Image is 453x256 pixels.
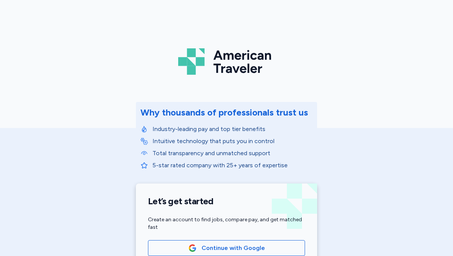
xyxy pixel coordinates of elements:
span: Continue with Google [202,244,265,253]
img: Logo [178,45,275,78]
p: Intuitive technology that puts you in control [153,137,313,146]
p: Total transparency and unmatched support [153,149,313,158]
div: Why thousands of professionals trust us [140,106,308,119]
h1: Let’s get started [148,196,305,207]
p: Industry-leading pay and top tier benefits [153,125,313,134]
p: 5-star rated company with 25+ years of expertise [153,161,313,170]
div: Create an account to find jobs, compare pay, and get matched fast [148,216,305,231]
img: Google Logo [188,244,197,252]
button: Google LogoContinue with Google [148,240,305,256]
